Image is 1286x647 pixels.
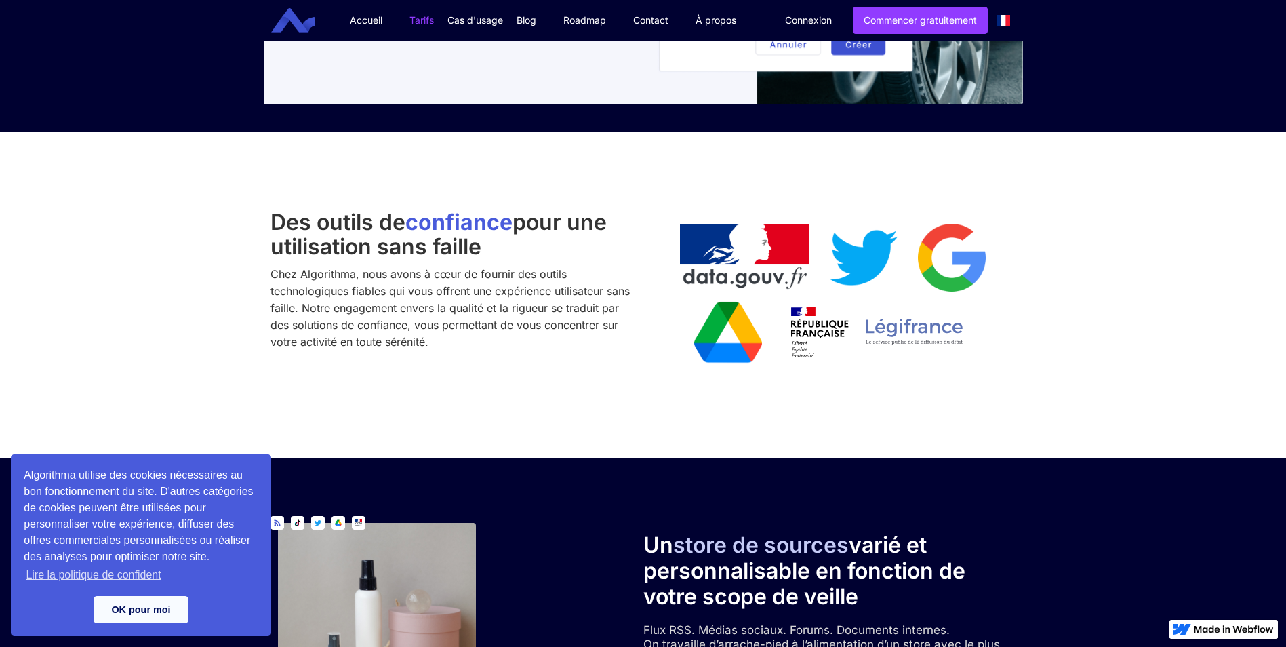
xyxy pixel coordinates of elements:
a: Commencer gratuitement [853,7,988,34]
a: learn more about cookies [24,565,163,585]
div: Cas d'usage [447,14,503,27]
div: cookieconsent [11,454,271,636]
strong: confiance [405,209,513,235]
span: Algorithma utilise des cookies nécessaires au bon fonctionnement du site. D'autres catégories de ... [24,467,258,585]
h2: Un varié et personnalisable en fonction de votre scope de veille [643,532,1003,610]
h2: Des outils de pour une utilisation sans faille [270,210,637,259]
a: home [281,8,325,33]
a: dismiss cookie message [94,596,188,623]
span: store de sources [673,532,849,558]
a: Connexion [775,7,842,33]
img: Made in Webflow [1194,625,1274,633]
div: Chez Algorithma, nous avons à cœur de fournir des outils technologiques fiables qui vous offrent ... [270,266,637,351]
